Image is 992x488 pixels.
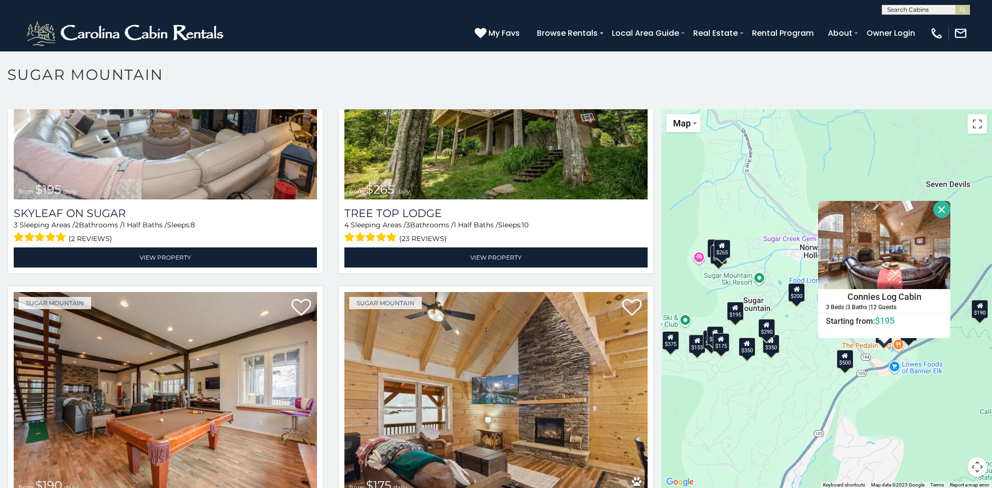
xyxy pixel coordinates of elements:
[14,247,317,268] a: View Property
[713,240,730,258] div: $265
[968,457,987,477] button: Map camera controls
[702,330,719,349] div: $175
[738,338,755,356] div: $350
[930,482,944,488] a: Terms (opens in new tab)
[871,482,924,488] span: Map data ©2025 Google
[875,316,895,326] span: $195
[349,297,422,309] a: Sugar Mountain
[532,24,603,42] a: Browse Rentals
[826,304,847,311] h5: 3 Beds |
[712,333,729,352] div: $175
[707,239,724,258] div: $190
[706,326,723,345] div: $375
[950,482,989,488] a: Report a map error
[19,188,33,195] span: from
[747,24,819,42] a: Rental Program
[933,201,950,218] button: Close
[666,114,701,132] button: Change map style
[758,319,774,338] div: $290
[122,220,167,229] span: 1 Half Baths /
[19,297,91,309] a: Sugar Mountain
[870,304,896,311] h5: 12 Guests
[396,188,410,195] span: daily
[823,24,857,42] a: About
[291,298,311,318] a: Add to favorites
[69,232,112,245] span: (2 reviews)
[622,298,642,318] a: Add to favorites
[819,290,950,304] h4: Connies Log Cabin
[14,220,317,245] div: Sleeping Areas / Bathrooms / Sleeps:
[819,316,950,326] h6: Starting from:
[344,207,648,220] a: Tree Top Lodge
[35,182,61,196] span: $195
[399,232,447,245] span: (23 reviews)
[344,220,648,245] div: Sleeping Areas / Bathrooms / Sleeps:
[406,220,410,229] span: 3
[14,220,18,229] span: 3
[971,300,988,318] div: $190
[954,26,968,40] img: mail-regular-white.png
[522,220,529,229] span: 10
[191,220,195,229] span: 8
[968,114,987,134] button: Toggle fullscreen view
[818,201,950,289] img: Connies Log Cabin
[344,220,349,229] span: 4
[689,335,705,353] div: $155
[788,283,805,302] div: $200
[862,24,920,42] a: Owner Login
[726,302,743,320] div: $195
[366,182,394,196] span: $265
[454,220,498,229] span: 1 Half Baths /
[349,188,364,195] span: from
[930,26,944,40] img: phone-regular-white.png
[63,188,77,195] span: daily
[607,24,684,42] a: Local Area Guide
[673,118,691,128] span: Map
[14,207,317,220] a: Skyleaf on Sugar
[344,247,648,268] a: View Property
[710,245,727,264] div: $300
[488,27,520,39] span: My Favs
[836,350,853,368] div: $500
[688,24,743,42] a: Real Estate
[847,304,870,311] h5: 3 Baths |
[24,19,228,48] img: White-1-2.png
[662,331,678,350] div: $375
[762,335,779,353] div: $350
[818,289,950,326] a: Connies Log Cabin 3 Beds | 3 Baths | 12 Guests Starting from:$195
[475,27,522,40] a: My Favs
[75,220,79,229] span: 2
